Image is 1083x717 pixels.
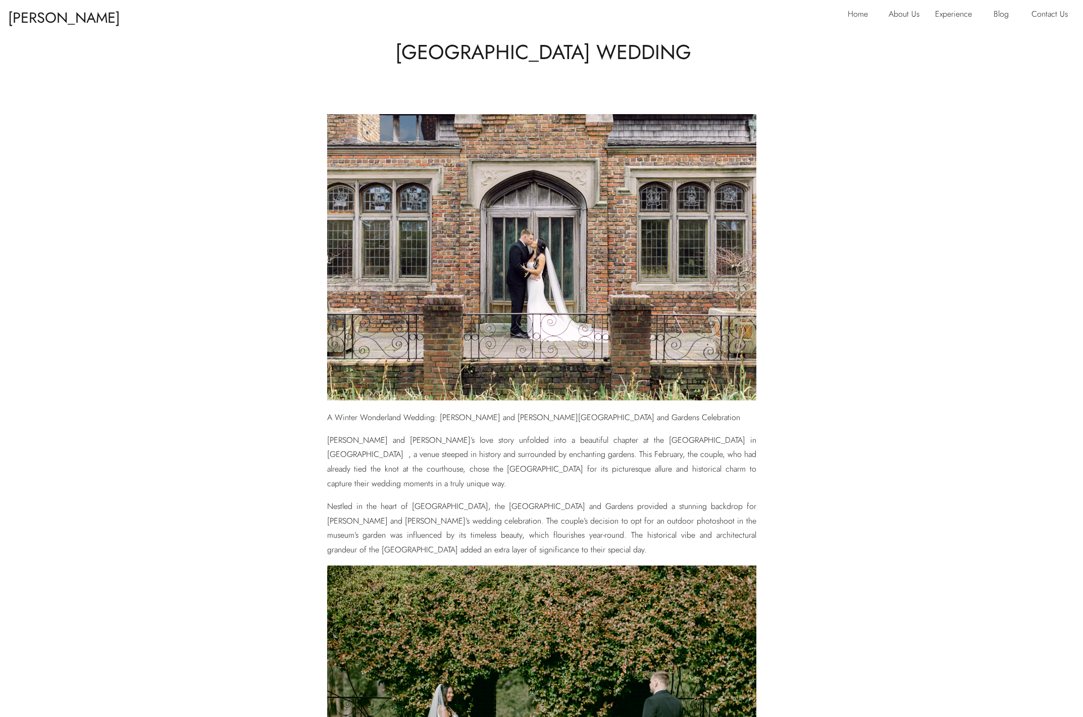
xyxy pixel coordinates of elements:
p: [PERSON_NAME] and [PERSON_NAME]’s love story unfolded into a beautiful chapter at the [GEOGRAPHIC... [327,433,756,491]
p: Nestled in the heart of [GEOGRAPHIC_DATA], the [GEOGRAPHIC_DATA] and Gardens provided a stunning ... [327,499,756,557]
a: Contact Us [1032,7,1074,23]
a: Experience [935,7,980,23]
p: A Winter Wonderland Wedding: [PERSON_NAME] and [PERSON_NAME][GEOGRAPHIC_DATA] and Gardens Celebra... [327,411,756,425]
p: [PERSON_NAME] & [PERSON_NAME] [8,5,131,23]
a: Home [848,7,874,23]
a: Blog [994,7,1016,23]
h1: [GEOGRAPHIC_DATA] Wedding [265,38,822,66]
a: About Us [889,7,928,23]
